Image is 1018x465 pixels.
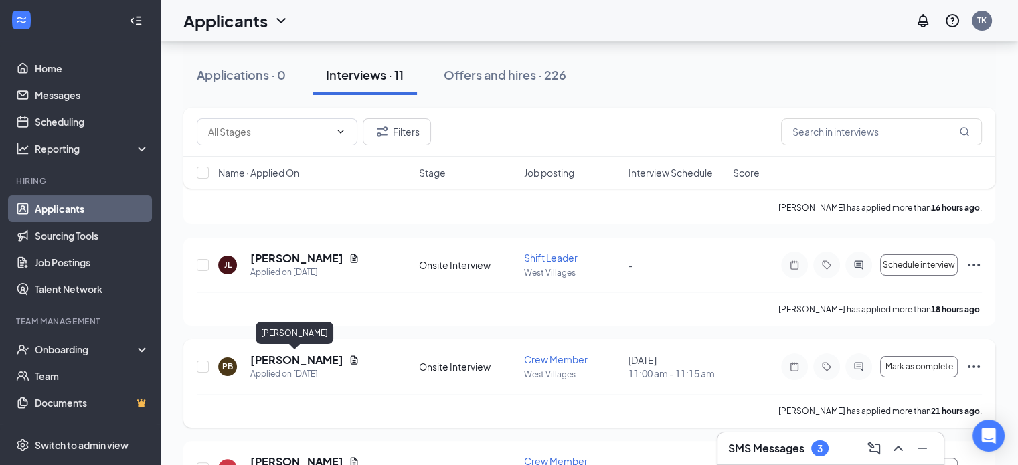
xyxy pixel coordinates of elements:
div: [DATE] [628,353,725,380]
span: Stage [419,166,446,179]
div: Interviews · 11 [326,66,404,83]
a: Talent Network [35,276,149,302]
svg: Tag [819,260,835,270]
div: Applied on [DATE] [250,367,359,381]
a: Applicants [35,195,149,222]
button: ComposeMessage [863,438,885,459]
svg: Filter [374,124,390,140]
svg: ActiveChat [851,260,867,270]
span: Score [733,166,760,179]
svg: ChevronDown [273,13,289,29]
div: Team Management [16,316,147,327]
span: Interview Schedule [628,166,713,179]
input: All Stages [208,124,330,139]
p: [PERSON_NAME] has applied more than . [778,202,982,213]
h1: Applicants [183,9,268,32]
a: DocumentsCrown [35,389,149,416]
div: PB [222,361,233,372]
svg: Document [349,355,359,365]
div: Onboarding [35,343,138,356]
h3: SMS Messages [728,441,804,456]
svg: Collapse [129,14,143,27]
svg: Note [786,361,802,372]
p: [PERSON_NAME] has applied more than . [778,405,982,417]
button: Filter Filters [363,118,431,145]
div: Switch to admin view [35,438,129,452]
button: Minimize [912,438,933,459]
button: Mark as complete [880,356,958,377]
div: [PERSON_NAME] [256,322,333,344]
h5: [PERSON_NAME] [250,353,343,367]
svg: Tag [819,361,835,372]
p: West Villages [524,267,620,278]
svg: Document [349,253,359,264]
svg: ChevronUp [890,440,906,456]
svg: ActiveChat [851,361,867,372]
svg: Ellipses [966,359,982,375]
b: 21 hours ago [931,406,980,416]
div: Onsite Interview [419,258,515,272]
svg: ChevronDown [335,126,346,137]
div: Onsite Interview [419,360,515,373]
p: [PERSON_NAME] has applied more than . [778,304,982,315]
button: ChevronUp [887,438,909,459]
div: Open Intercom Messenger [972,420,1005,452]
svg: UserCheck [16,343,29,356]
svg: Notifications [915,13,931,29]
div: Applied on [DATE] [250,266,359,279]
div: JL [224,259,232,270]
div: Hiring [16,175,147,187]
svg: ComposeMessage [866,440,882,456]
a: Scheduling [35,108,149,135]
a: Job Postings [35,249,149,276]
a: SurveysCrown [35,416,149,443]
div: TK [977,15,987,26]
b: 18 hours ago [931,304,980,314]
span: Schedule interview [883,260,955,270]
div: Applications · 0 [197,66,286,83]
button: Schedule interview [880,254,958,276]
h5: [PERSON_NAME] [250,251,343,266]
span: Crew Member [524,353,588,365]
svg: Note [786,260,802,270]
a: Home [35,55,149,82]
input: Search in interviews [781,118,982,145]
svg: Settings [16,438,29,452]
p: West Villages [524,369,620,380]
svg: QuestionInfo [944,13,960,29]
div: 3 [817,443,823,454]
a: Sourcing Tools [35,222,149,249]
div: Reporting [35,142,150,155]
span: Mark as complete [885,362,952,371]
span: - [628,259,633,271]
a: Team [35,363,149,389]
svg: Minimize [914,440,930,456]
div: Offers and hires · 226 [444,66,566,83]
b: 16 hours ago [931,203,980,213]
span: Name · Applied On [218,166,299,179]
span: 11:00 am - 11:15 am [628,367,725,380]
span: Job posting [523,166,574,179]
svg: Ellipses [966,257,982,273]
svg: WorkstreamLogo [15,13,28,27]
svg: Analysis [16,142,29,155]
svg: MagnifyingGlass [959,126,970,137]
span: Shift Leader [524,252,578,264]
a: Messages [35,82,149,108]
